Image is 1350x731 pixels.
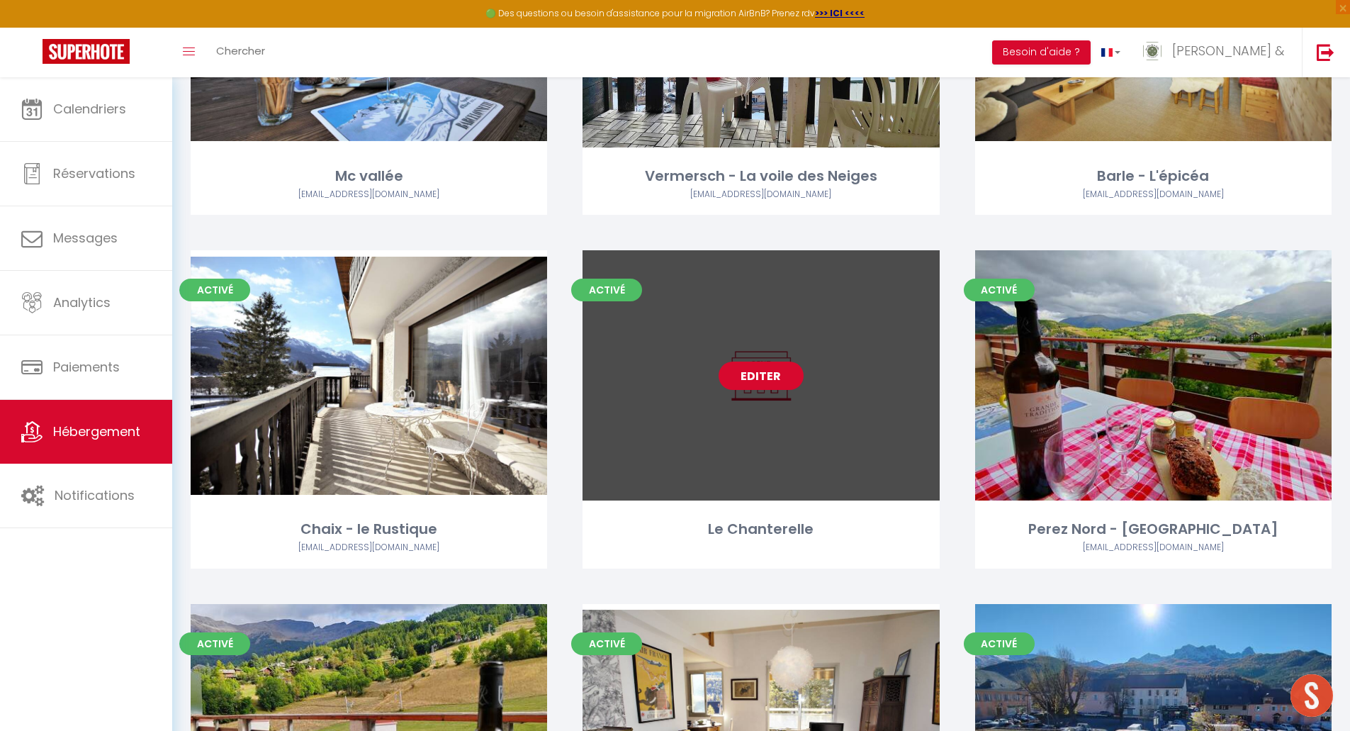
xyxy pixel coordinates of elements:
div: Airbnb [191,541,547,554]
span: Paiements [53,358,120,376]
span: Activé [179,279,250,301]
div: Airbnb [191,188,547,201]
div: Airbnb [975,541,1332,554]
span: Activé [179,632,250,655]
div: Ouvrir le chat [1290,674,1333,717]
div: Mc vallée [191,165,547,187]
span: Hébergement [53,423,140,440]
span: Chercher [216,43,265,58]
img: ... [1142,40,1163,62]
div: Chaix - le Rustique [191,518,547,540]
div: Airbnb [975,188,1332,201]
img: logout [1317,43,1334,61]
span: Activé [964,632,1035,655]
a: Chercher [206,28,276,77]
div: Perez Nord - [GEOGRAPHIC_DATA] [975,518,1332,540]
span: [PERSON_NAME] & [1172,42,1284,60]
a: >>> ICI <<<< [815,7,865,19]
div: Airbnb [583,188,939,201]
img: Super Booking [43,39,130,64]
span: Messages [53,229,118,247]
div: Le Chanterelle [583,518,939,540]
div: Vermersch - La voile des Neiges [583,165,939,187]
span: Activé [571,632,642,655]
span: Activé [964,279,1035,301]
span: Analytics [53,294,111,311]
span: Réservations [53,164,135,182]
span: Activé [571,279,642,301]
div: Barle - L'épicéa [975,165,1332,187]
a: Editer [719,362,804,390]
span: Notifications [55,486,135,504]
a: ... [PERSON_NAME] & [1131,28,1302,77]
span: Calendriers [53,100,126,118]
button: Besoin d'aide ? [992,40,1091,65]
